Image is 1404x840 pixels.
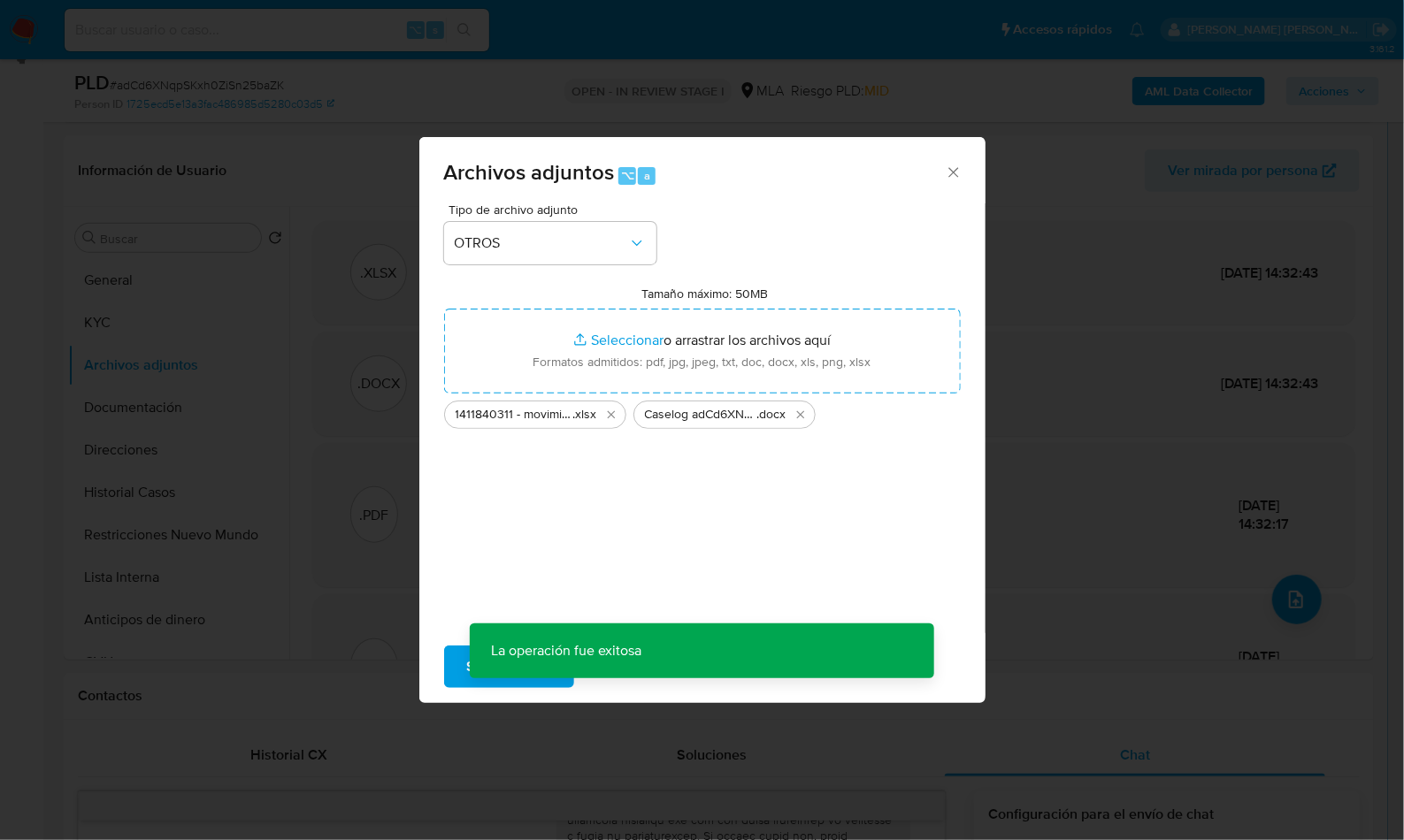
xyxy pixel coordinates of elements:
button: OTROS [444,222,656,264]
span: a [644,167,650,184]
span: Archivos adjuntos [444,157,615,187]
span: Caselog adCd6XNqpSKxh0ZiSn25baZK_2025_09_17_22_48_00 [645,406,757,424]
span: ⌥ [621,167,634,184]
button: Cerrar [945,164,961,179]
span: OTROS [455,234,628,252]
span: Subir archivo [467,647,551,686]
span: .docx [757,406,786,424]
span: .xlsx [573,406,597,424]
button: Eliminar Caselog adCd6XNqpSKxh0ZiSn25baZK_2025_09_17_22_48_00.docx [790,404,811,425]
button: Subir archivo [444,645,574,688]
span: Tipo de archivo adjunto [449,203,661,216]
label: Tamaño máximo: 50MB [641,286,768,302]
span: Cancelar [604,647,662,686]
ul: Archivos seleccionados [444,393,961,429]
span: 1411840311 - movimientos [456,406,573,424]
button: Eliminar 1411840311 - movimientos.xlsx [601,404,622,425]
p: La operación fue exitosa [470,623,663,678]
